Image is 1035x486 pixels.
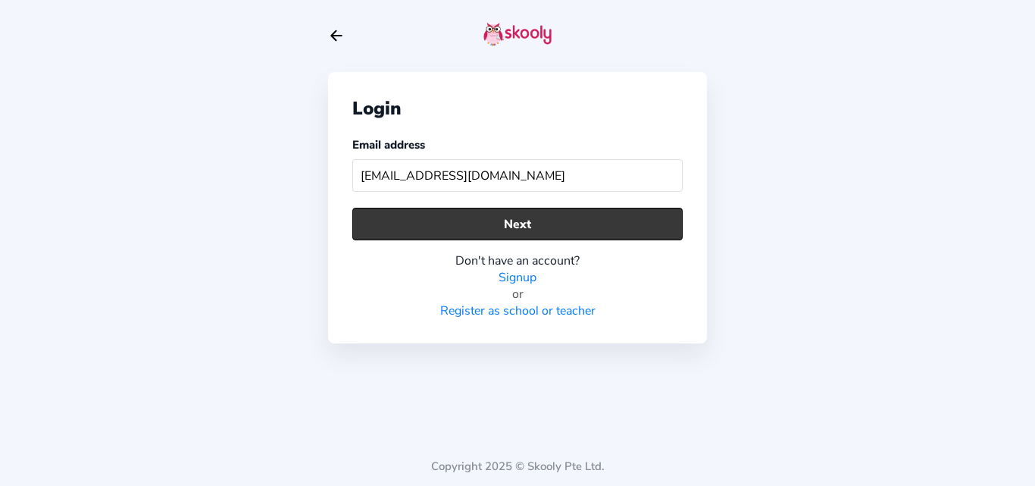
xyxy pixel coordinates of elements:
[352,286,683,303] div: or
[328,27,345,44] button: arrow back outline
[352,252,683,269] div: Don't have an account?
[352,159,683,192] input: Your email address
[352,96,683,121] div: Login
[352,137,425,152] label: Email address
[499,269,536,286] a: Signup
[440,303,596,319] a: Register as school or teacher
[352,208,683,240] button: Next
[483,22,552,46] img: skooly-logo.png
